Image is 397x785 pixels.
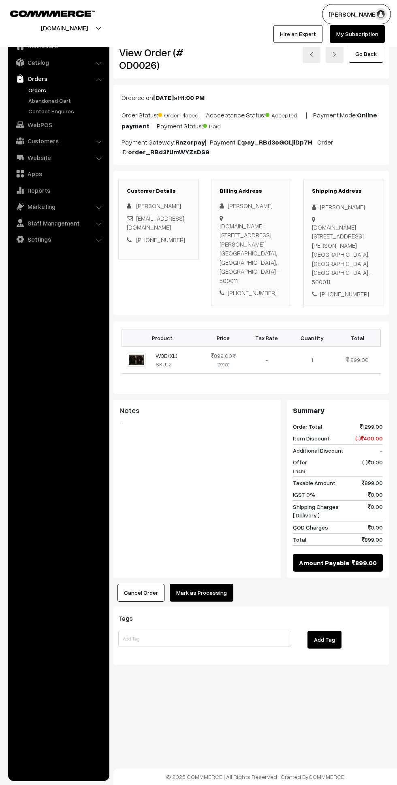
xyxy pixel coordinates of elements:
[265,109,306,119] span: Accepted
[289,330,335,346] th: Quantity
[26,96,107,105] a: Abandoned Cart
[119,46,199,71] h2: View Order (# OD0026)
[312,202,376,212] div: [PERSON_NAME]
[293,422,322,431] span: Order Total
[368,490,383,499] span: 0.00
[244,330,289,346] th: Tax Rate
[220,201,283,211] div: [PERSON_NAME]
[312,289,376,299] div: [PHONE_NUMBER]
[330,25,385,43] a: My Subscription
[10,8,81,18] a: COMMMERCE
[293,446,344,455] span: Additional Discount
[309,52,314,57] img: left-arrow.png
[10,11,95,17] img: COMMMERCE
[10,216,107,230] a: Staff Management
[211,352,232,359] span: 899.00
[122,330,203,346] th: Product
[26,86,107,94] a: Orders
[352,558,377,568] span: 899.00
[118,631,291,647] input: Add Tag
[122,137,381,157] p: Payment Gateway: | Payment ID: | Order ID:
[122,109,381,131] p: Order Status: | Accceptance Status: | Payment Mode: | Payment Status:
[293,468,307,474] span: [ rishi]
[293,502,339,519] span: Shipping Charges [ Delivery ]
[312,187,376,194] h3: Shipping Address
[170,584,233,602] button: Mark as Processing
[335,330,380,346] th: Total
[355,434,383,442] span: (-) 400.00
[175,138,205,146] b: Razorpay
[220,288,283,298] div: [PHONE_NUMBER]
[368,502,383,519] span: 0.00
[362,479,383,487] span: 899.00
[307,631,342,649] button: Add Tag
[362,535,383,544] span: 899.00
[10,117,107,132] a: WebPOS
[127,353,146,367] img: web vzn.jpeg
[362,458,383,475] span: (-) 0.00
[332,52,337,57] img: right-arrow.png
[10,166,107,181] a: Apps
[293,523,328,532] span: COD Charges
[10,199,107,214] a: Marketing
[156,352,177,359] a: W3B (XL)
[153,94,174,102] b: [DATE]
[117,584,164,602] button: Cancel Order
[136,202,181,209] span: [PERSON_NAME]
[217,353,236,367] strike: 1299.00
[127,215,184,231] a: [EMAIL_ADDRESS][DOMAIN_NAME]
[293,406,383,415] h3: Summary
[179,94,205,102] b: 11:00 PM
[10,71,107,86] a: Orders
[360,422,383,431] span: 1299.00
[220,221,283,285] div: [DOMAIN_NAME][STREET_ADDRESS][PERSON_NAME] [GEOGRAPHIC_DATA], [GEOGRAPHIC_DATA], [GEOGRAPHIC_DATA...
[350,356,369,363] span: 899.00
[380,446,383,455] span: -
[26,107,107,115] a: Contact Enquires
[375,8,387,20] img: user
[113,768,397,785] footer: © 2025 COMMMERCE | All Rights Reserved | Crafted By
[127,187,190,194] h3: Customer Details
[10,232,107,247] a: Settings
[243,138,312,146] b: pay_RBd3oGOLjlDp7H
[299,558,350,568] span: Amount Payable
[368,523,383,532] span: 0.00
[13,18,116,38] button: [DOMAIN_NAME]
[10,55,107,70] a: Catalog
[311,356,313,363] span: 1
[293,479,335,487] span: Taxable Amount
[158,109,198,119] span: Order Placed
[10,134,107,148] a: Customers
[10,150,107,165] a: Website
[312,223,376,287] div: [DOMAIN_NAME][STREET_ADDRESS][PERSON_NAME] [GEOGRAPHIC_DATA], [GEOGRAPHIC_DATA], [GEOGRAPHIC_DATA...
[120,406,275,415] h3: Notes
[293,434,330,442] span: Item Discount
[128,148,209,156] b: order_RBd3fUmWYZsDS9
[293,535,306,544] span: Total
[156,360,198,368] div: SKU: 2
[220,187,283,194] h3: Billing Address
[203,120,243,130] span: Paid
[120,419,275,428] blockquote: -
[118,614,143,622] span: Tags
[10,183,107,198] a: Reports
[273,25,322,43] a: Hire an Expert
[122,93,381,102] p: Ordered on at
[293,458,307,475] span: Offer
[244,346,289,373] td: -
[322,4,391,24] button: [PERSON_NAME]
[349,45,383,63] a: Go Back
[203,330,244,346] th: Price
[309,773,344,780] a: COMMMERCE
[293,490,315,499] span: IGST 0%
[136,236,185,243] a: [PHONE_NUMBER]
